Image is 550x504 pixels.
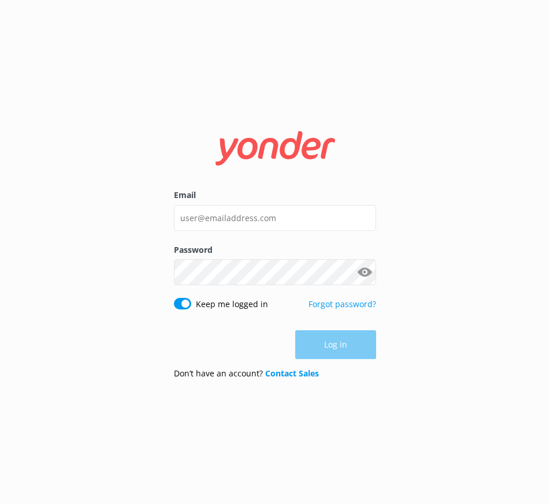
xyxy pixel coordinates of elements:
[196,298,268,311] label: Keep me logged in
[174,205,376,231] input: user@emailaddress.com
[309,298,376,309] a: Forgot password?
[174,189,376,201] label: Email
[174,244,376,256] label: Password
[353,261,376,284] button: Show password
[265,368,319,379] a: Contact Sales
[174,367,319,380] p: Don’t have an account?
